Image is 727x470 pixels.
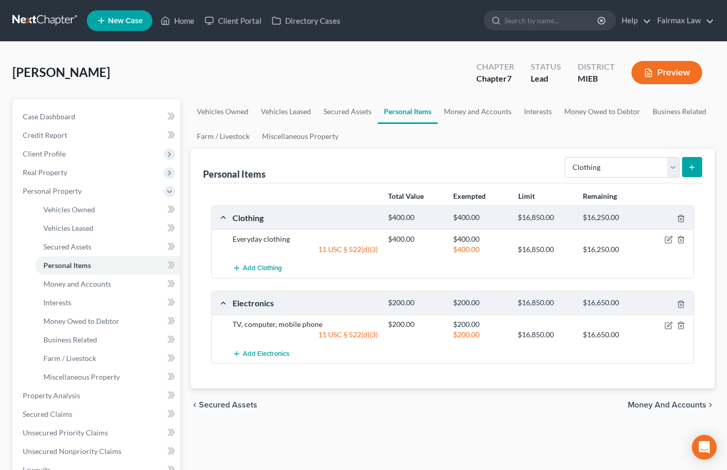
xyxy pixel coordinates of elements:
[256,124,345,149] a: Miscellaneous Property
[692,435,717,460] div: Open Intercom Messenger
[438,99,518,124] a: Money and Accounts
[243,264,282,273] span: Add Clothing
[43,279,111,288] span: Money and Accounts
[14,126,180,145] a: Credit Report
[383,234,448,244] div: $400.00
[35,349,180,368] a: Farm / Livestock
[628,401,715,409] button: Money and Accounts chevron_right
[43,317,119,325] span: Money Owed to Debtor
[35,219,180,238] a: Vehicles Leased
[23,149,66,158] span: Client Profile
[646,99,713,124] a: Business Related
[156,11,199,30] a: Home
[23,186,82,195] span: Personal Property
[35,256,180,275] a: Personal Items
[578,330,643,340] div: $16,650.00
[507,73,512,83] span: 7
[35,238,180,256] a: Secured Assets
[518,99,558,124] a: Interests
[227,319,383,330] div: TV, computer, mobile phone
[448,319,513,330] div: $200.00
[43,335,97,344] span: Business Related
[317,99,378,124] a: Secured Assets
[23,410,72,418] span: Secured Claims
[531,61,561,73] div: Status
[476,73,514,85] div: Chapter
[108,17,143,25] span: New Case
[227,297,383,308] div: Electronics
[448,298,513,308] div: $200.00
[448,330,513,340] div: $200.00
[227,244,383,255] div: 11 USC § 522(d)(3)
[23,391,80,400] span: Property Analysis
[35,275,180,293] a: Money and Accounts
[23,168,67,177] span: Real Property
[578,73,615,85] div: MIEB
[476,61,514,73] div: Chapter
[453,192,486,200] strong: Exempted
[388,192,424,200] strong: Total Value
[243,350,289,358] span: Add Electronics
[23,428,108,437] span: Unsecured Priority Claims
[199,401,257,409] span: Secured Assets
[383,319,448,330] div: $200.00
[513,213,578,223] div: $16,850.00
[14,442,180,461] a: Unsecured Nonpriority Claims
[267,11,346,30] a: Directory Cases
[14,424,180,442] a: Unsecured Priority Claims
[448,234,513,244] div: $400.00
[513,244,578,255] div: $16,850.00
[518,192,535,200] strong: Limit
[14,386,180,405] a: Property Analysis
[531,73,561,85] div: Lead
[504,11,599,30] input: Search by name...
[227,212,383,223] div: Clothing
[35,200,180,219] a: Vehicles Owned
[513,330,578,340] div: $16,850.00
[23,447,121,456] span: Unsecured Nonpriority Claims
[191,401,257,409] button: chevron_left Secured Assets
[43,261,91,270] span: Personal Items
[513,298,578,308] div: $16,850.00
[233,344,289,363] button: Add Electronics
[191,99,255,124] a: Vehicles Owned
[255,99,317,124] a: Vehicles Leased
[203,168,266,180] div: Personal Items
[448,213,513,223] div: $400.00
[383,298,448,308] div: $200.00
[23,131,67,139] span: Credit Report
[14,405,180,424] a: Secured Claims
[227,330,383,340] div: 11 USC § 522(d)(3)
[35,293,180,312] a: Interests
[378,99,438,124] a: Personal Items
[43,298,71,307] span: Interests
[578,298,643,308] div: $16,650.00
[583,192,617,200] strong: Remaining
[578,244,643,255] div: $16,250.00
[12,65,110,80] span: [PERSON_NAME]
[383,213,448,223] div: $400.00
[706,401,715,409] i: chevron_right
[35,331,180,349] a: Business Related
[43,224,94,232] span: Vehicles Leased
[578,61,615,73] div: District
[652,11,714,30] a: Fairmax Law
[616,11,651,30] a: Help
[628,401,706,409] span: Money and Accounts
[43,242,91,251] span: Secured Assets
[199,11,267,30] a: Client Portal
[35,312,180,331] a: Money Owed to Debtor
[23,112,75,121] span: Case Dashboard
[227,234,383,244] div: Everyday clothing
[43,354,96,363] span: Farm / Livestock
[191,401,199,409] i: chevron_left
[43,205,95,214] span: Vehicles Owned
[191,124,256,149] a: Farm / Livestock
[631,61,702,84] button: Preview
[558,99,646,124] a: Money Owed to Debtor
[233,259,282,278] button: Add Clothing
[43,372,120,381] span: Miscellaneous Property
[35,368,180,386] a: Miscellaneous Property
[14,107,180,126] a: Case Dashboard
[448,244,513,255] div: $400.00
